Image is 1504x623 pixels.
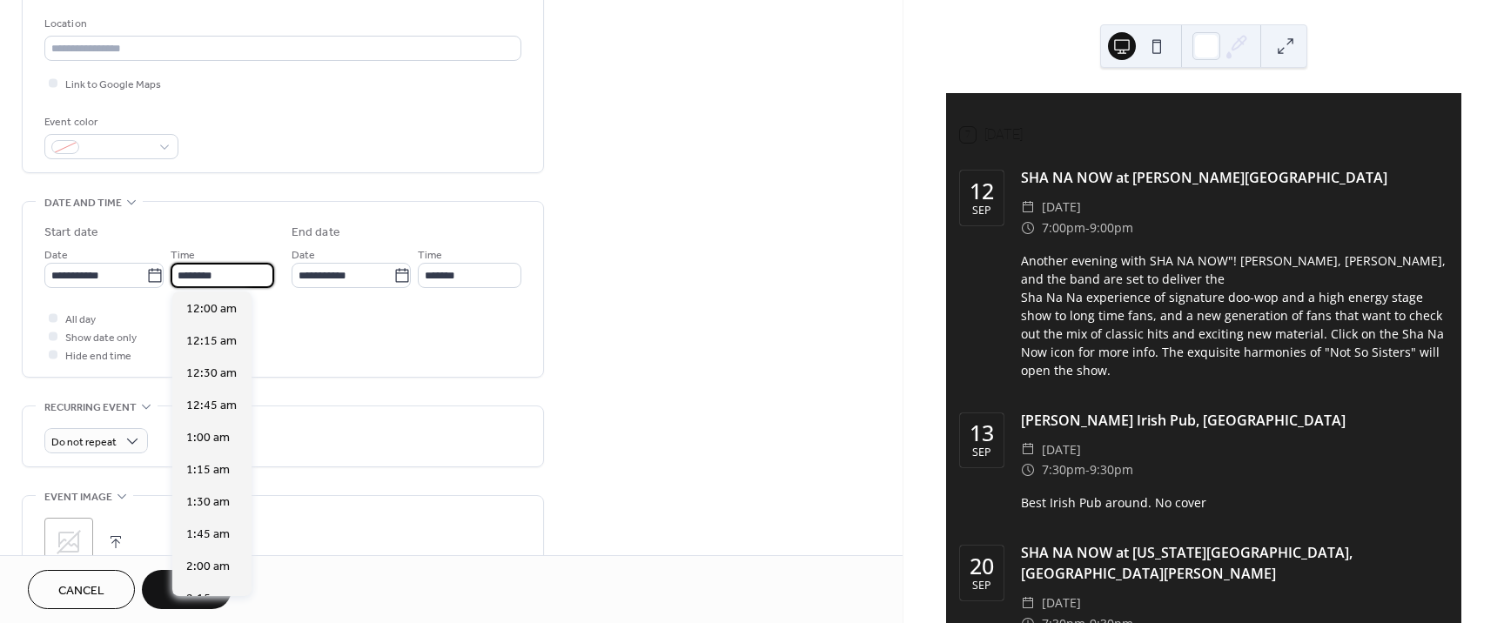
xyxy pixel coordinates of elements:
span: [DATE] [1042,439,1081,460]
div: ​ [1021,439,1035,460]
span: 12:00 am [186,300,237,318]
span: Date [44,246,68,265]
span: 7:30pm [1042,459,1085,480]
div: Another evening with SHA NA NOW"! [PERSON_NAME], [PERSON_NAME], and the band are set to deliver t... [1021,251,1447,379]
div: SHA NA NOW at [PERSON_NAME][GEOGRAPHIC_DATA] [1021,167,1447,188]
span: Recurring event [44,399,137,417]
span: Do not repeat [51,432,117,452]
div: ​ [1021,218,1035,238]
span: 9:30pm [1090,459,1133,480]
span: 1:30 am [186,493,230,512]
span: 2:15 am [186,590,230,608]
span: 12:45 am [186,397,237,415]
div: Best Irish Pub around. No cover [1021,493,1447,512]
div: 12 [970,180,994,202]
div: ; [44,518,93,566]
div: ​ [1021,197,1035,218]
span: Save [172,582,201,600]
span: 12:15 am [186,332,237,351]
span: Show date only [65,329,137,347]
span: All day [65,311,96,329]
span: Event image [44,488,112,506]
div: ​ [1021,593,1035,613]
span: - [1085,459,1090,480]
span: 1:15 am [186,461,230,479]
span: 1:45 am [186,526,230,544]
span: Cancel [58,582,104,600]
div: Event color [44,113,175,131]
span: 7:00pm [1042,218,1085,238]
div: End date [292,224,340,242]
span: [DATE] [1042,593,1081,613]
span: Hide end time [65,347,131,365]
div: Upcoming events [946,93,1461,114]
button: Save [142,570,232,609]
span: Time [418,246,442,265]
span: 2:00 am [186,558,230,576]
div: Location [44,15,518,33]
div: Start date [44,224,98,242]
div: Sep [972,205,991,217]
div: 13 [970,422,994,444]
span: [DATE] [1042,197,1081,218]
span: Date [292,246,315,265]
div: Sep [972,447,991,459]
div: ​ [1021,459,1035,480]
a: SHA NA NOW at [US_STATE][GEOGRAPHIC_DATA], [GEOGRAPHIC_DATA][PERSON_NAME] [1021,543,1353,583]
div: [PERSON_NAME] Irish Pub, [GEOGRAPHIC_DATA] [1021,410,1447,431]
span: 9:00pm [1090,218,1133,238]
span: 12:30 am [186,365,237,383]
span: Link to Google Maps [65,76,161,94]
span: - [1085,218,1090,238]
button: Cancel [28,570,135,609]
div: 20 [970,555,994,577]
span: 1:00 am [186,429,230,447]
span: Date and time [44,194,122,212]
span: Time [171,246,195,265]
div: Sep [972,580,991,592]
